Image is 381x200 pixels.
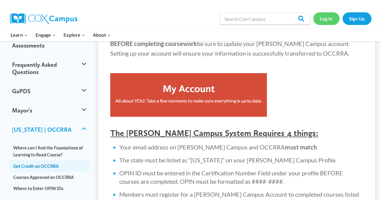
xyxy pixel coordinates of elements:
[9,183,89,194] a: Where to Enter OPIN IDs
[110,40,197,47] strong: BEFORE completing coursework
[7,29,115,41] nav: Primary Navigation
[60,29,89,41] button: Child menu of Explore
[119,169,363,186] li: OPIN ID must be entered in the Certification Number Field under your profile BEFORE courses are c...
[9,172,89,183] a: Courses Approved on OCCRRA
[9,160,89,171] a: Get Credit on OCCRRA
[119,156,363,164] li: The state must be listed as “[US_STATE]” on your [PERSON_NAME] Campus Profile
[9,82,89,101] button: GaPDS
[110,39,363,58] p: be sure to update your [PERSON_NAME] Campus account. Setting up your account will ensure your inf...
[285,143,317,151] strong: must match
[119,143,363,151] li: Your email address on [PERSON_NAME] Campus and OCCRRA
[342,12,371,25] a: Sign Up
[7,29,32,41] button: Child menu of Learn
[9,29,89,55] button: End of Course Assessments
[110,128,318,138] span: The [PERSON_NAME] Campus System Requires 4 things:
[9,142,89,160] a: Where can I find the Foundations of Learning to Read Course?
[313,12,371,25] nav: Secondary Navigation
[89,29,115,41] button: Child menu of About
[313,12,339,25] a: Log In
[9,55,89,82] button: Frequently Asked Questions
[220,13,310,25] input: Search Cox Campus
[32,29,60,41] button: Child menu of Engage
[9,101,89,120] button: Mayor's
[9,120,89,139] button: [US_STATE] | OCCRRA
[10,13,77,24] img: Cox Campus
